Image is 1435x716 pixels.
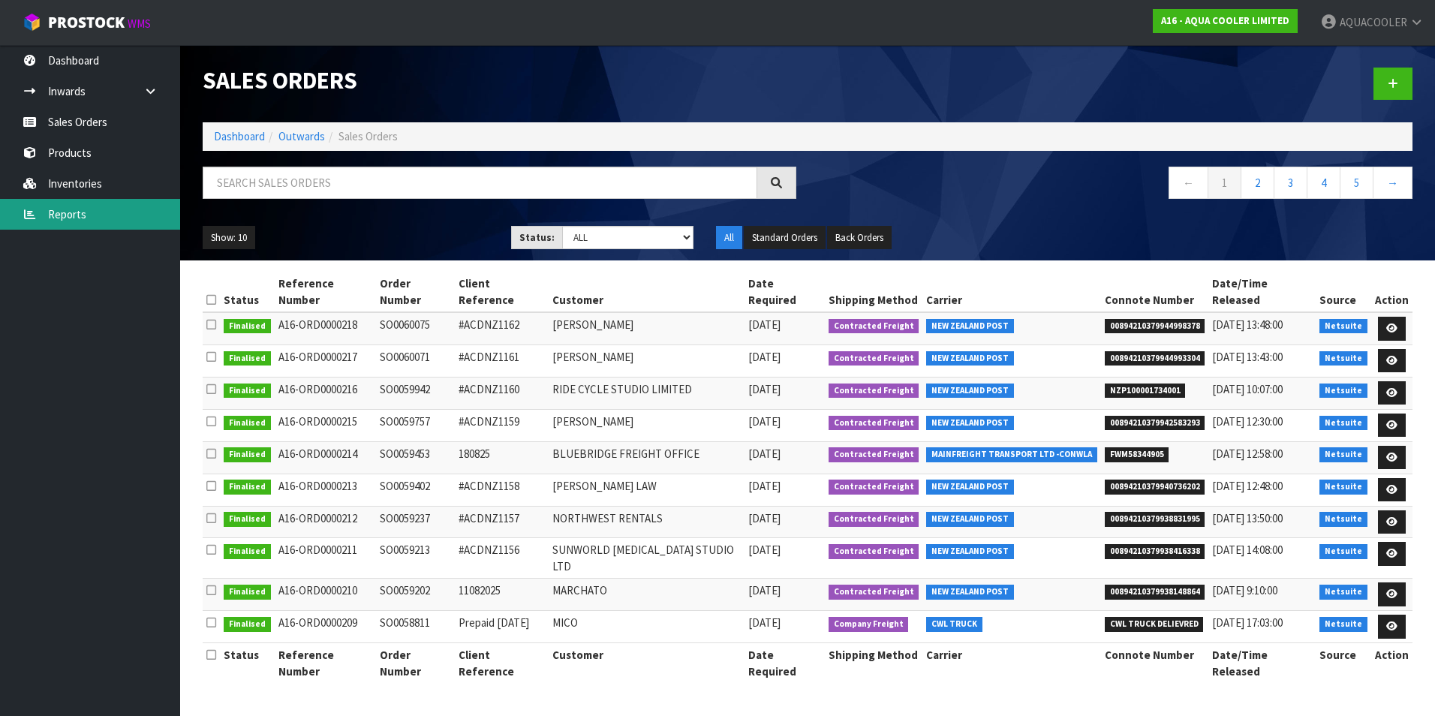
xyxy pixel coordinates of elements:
td: A16-ORD0000216 [275,377,377,409]
td: [PERSON_NAME] LAW [549,474,745,506]
th: Order Number [376,643,455,683]
td: #ACDNZ1161 [455,344,549,377]
th: Date Required [745,643,825,683]
span: NEW ZEALAND POST [926,351,1014,366]
th: Customer [549,272,745,312]
nav: Page navigation [819,167,1412,203]
span: NZP100001734001 [1105,384,1186,399]
button: Back Orders [827,226,892,250]
span: 00894210379944993304 [1105,351,1205,366]
span: [DATE] [748,414,781,429]
td: A16-ORD0000214 [275,441,377,474]
th: Reference Number [275,643,377,683]
strong: Status: [519,231,555,244]
span: Netsuite [1319,544,1367,559]
span: [DATE] 14:08:00 [1212,543,1283,557]
span: NEW ZEALAND POST [926,416,1014,431]
span: [DATE] 9:10:00 [1212,583,1277,597]
td: A16-ORD0000218 [275,312,377,344]
span: [DATE] 17:03:00 [1212,615,1283,630]
td: [PERSON_NAME] [549,344,745,377]
span: CWL TRUCK DELIEVRED [1105,617,1204,632]
input: Search sales orders [203,167,757,199]
td: A16-ORD0000213 [275,474,377,506]
span: Netsuite [1319,319,1367,334]
span: 00894210379938416338 [1105,544,1205,559]
span: Finalised [224,351,271,366]
span: Contracted Freight [829,416,919,431]
span: Contracted Freight [829,585,919,600]
td: SO0059237 [376,506,455,538]
th: Source [1316,272,1371,312]
span: NEW ZEALAND POST [926,585,1014,600]
span: Contracted Freight [829,447,919,462]
a: ← [1169,167,1208,199]
span: Netsuite [1319,512,1367,527]
td: Prepaid [DATE] [455,611,549,643]
span: [DATE] [748,511,781,525]
span: NEW ZEALAND POST [926,544,1014,559]
span: 00894210379940736202 [1105,480,1205,495]
span: [DATE] [748,615,781,630]
span: [DATE] [748,447,781,461]
span: Netsuite [1319,480,1367,495]
img: cube-alt.png [23,13,41,32]
span: [DATE] [748,317,781,332]
strong: A16 - AQUA COOLER LIMITED [1161,14,1289,27]
span: MAINFREIGHT TRANSPORT LTD -CONWLA [926,447,1097,462]
span: CWL TRUCK [926,617,982,632]
th: Date/Time Released [1208,643,1316,683]
td: NORTHWEST RENTALS [549,506,745,538]
td: A16-ORD0000217 [275,344,377,377]
span: FWM58344905 [1105,447,1169,462]
th: Status [220,272,275,312]
td: A16-ORD0000209 [275,611,377,643]
td: SO0059453 [376,441,455,474]
td: #ACDNZ1157 [455,506,549,538]
span: [DATE] 10:07:00 [1212,382,1283,396]
th: Shipping Method [825,643,923,683]
span: Finalised [224,447,271,462]
td: SO0060075 [376,312,455,344]
td: #ACDNZ1162 [455,312,549,344]
span: NEW ZEALAND POST [926,384,1014,399]
td: #ACDNZ1156 [455,538,549,579]
td: MICO [549,611,745,643]
td: #ACDNZ1160 [455,377,549,409]
th: Connote Number [1101,643,1209,683]
span: 00894210379938831995 [1105,512,1205,527]
span: Finalised [224,585,271,600]
th: Client Reference [455,643,549,683]
th: Connote Number [1101,272,1209,312]
td: [PERSON_NAME] [549,409,745,441]
td: SUNWORLD [MEDICAL_DATA] STUDIO LTD [549,538,745,579]
th: Source [1316,643,1371,683]
span: NEW ZEALAND POST [926,480,1014,495]
a: 1 [1208,167,1241,199]
span: NEW ZEALAND POST [926,319,1014,334]
span: ProStock [48,13,125,32]
span: Contracted Freight [829,544,919,559]
span: Contracted Freight [829,319,919,334]
td: SO0060071 [376,344,455,377]
span: [DATE] 12:48:00 [1212,479,1283,493]
span: Netsuite [1319,617,1367,632]
th: Status [220,643,275,683]
th: Carrier [922,643,1101,683]
span: Finalised [224,319,271,334]
span: [DATE] 12:30:00 [1212,414,1283,429]
th: Order Number [376,272,455,312]
span: [DATE] [748,543,781,557]
span: [DATE] 13:50:00 [1212,511,1283,525]
td: SO0058811 [376,611,455,643]
span: Netsuite [1319,351,1367,366]
td: SO0059402 [376,474,455,506]
span: [DATE] 13:43:00 [1212,350,1283,364]
a: 5 [1340,167,1373,199]
span: [DATE] [748,479,781,493]
span: [DATE] 13:48:00 [1212,317,1283,332]
td: 180825 [455,441,549,474]
td: SO0059202 [376,579,455,611]
a: Outwards [278,129,325,143]
span: 00894210379944998378 [1105,319,1205,334]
